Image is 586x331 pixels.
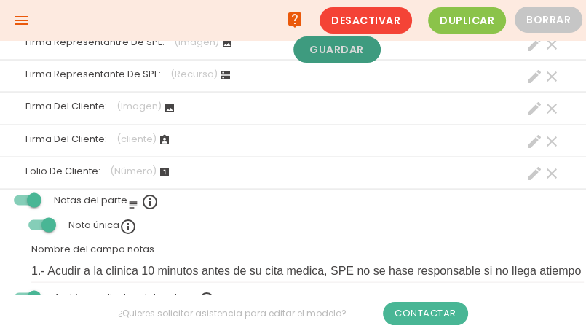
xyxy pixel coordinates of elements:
a: create [526,100,543,117]
a: create [526,165,543,182]
a: clear [543,36,561,53]
a: clear [543,68,561,85]
a: live_help [280,5,309,34]
span: Firma Representante De SPE: [25,68,161,80]
span: (Imagen) [116,100,162,112]
span: (cliente) [116,133,157,145]
a: clear [543,100,561,117]
span: Folio De Cliente: [25,165,100,177]
i: info_outline [198,291,215,308]
label: Notas del parte [54,194,159,206]
i: info_outline [141,193,159,211]
i: subject [127,199,139,211]
a: clear [543,133,561,150]
span: Firma Representantre De SPE: [25,36,165,48]
span: Duplicar [428,7,506,34]
a: create [526,36,543,53]
span: Firma Del Cliente: [25,133,107,145]
a: create [526,68,543,85]
i: assignment_ind [159,134,170,146]
i: info_outline [119,218,137,235]
span: Desactivar [320,7,412,34]
span: (Número) [110,165,157,177]
span: (Imagen) [174,36,219,48]
button: Borrar [515,7,582,33]
i: image [164,102,175,114]
label: Archivos adjuntos del parte [54,291,215,303]
label: Nombre del campo notas [31,243,154,256]
a: clear [543,165,561,182]
label: Nota única [68,219,137,231]
i: live_help [286,5,304,34]
span: Firma Del Cliente: [25,100,107,112]
a: Guardar [293,36,381,63]
span: (Recurso) [170,68,218,80]
a: Contactar [383,302,468,325]
a: create [526,133,543,150]
i: looks_one [159,166,170,178]
i: image [221,37,233,49]
i: dns [220,69,231,81]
